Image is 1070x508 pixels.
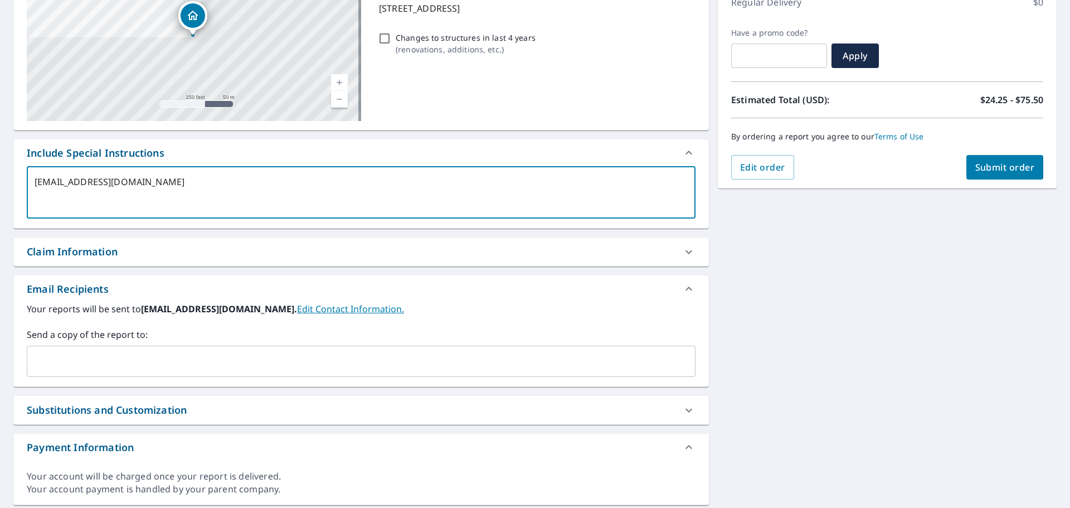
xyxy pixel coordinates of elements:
[831,43,879,68] button: Apply
[731,93,887,107] p: Estimated Total (USD):
[840,50,870,62] span: Apply
[27,302,695,316] label: Your reports will be sent to
[27,146,164,161] div: Include Special Instructions
[13,238,709,266] div: Claim Information
[27,440,134,455] div: Payment Information
[13,139,709,166] div: Include Special Instructions
[396,32,536,43] p: Changes to structures in last 4 years
[27,403,187,418] div: Substitutions and Customization
[731,132,1043,142] p: By ordering a report you agree to our
[27,244,118,259] div: Claim Information
[35,177,688,209] textarea: [EMAIL_ADDRESS][DOMAIN_NAME]
[331,91,348,108] a: Current Level 17, Zoom Out
[731,28,827,38] label: Have a promo code?
[975,161,1035,173] span: Submit order
[331,74,348,91] a: Current Level 17, Zoom In
[966,155,1044,180] button: Submit order
[396,43,536,55] p: ( renovations, additions, etc. )
[141,303,297,315] b: [EMAIL_ADDRESS][DOMAIN_NAME].
[27,470,695,483] div: Your account will be charged once your report is delivered.
[13,434,709,461] div: Payment Information
[178,1,207,36] div: Dropped pin, building 1, Residential property, 317 Ferry Rd Elizabeth City, NC 27909
[740,161,785,173] span: Edit order
[731,155,794,180] button: Edit order
[874,131,924,142] a: Terms of Use
[13,396,709,424] div: Substitutions and Customization
[297,303,404,315] a: EditContactInfo
[980,93,1043,107] p: $24.25 - $75.50
[27,483,695,496] div: Your account payment is handled by your parent company.
[13,275,709,302] div: Email Recipients
[27,282,109,297] div: Email Recipients
[27,328,695,341] label: Send a copy of the report to:
[379,2,691,15] p: [STREET_ADDRESS]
